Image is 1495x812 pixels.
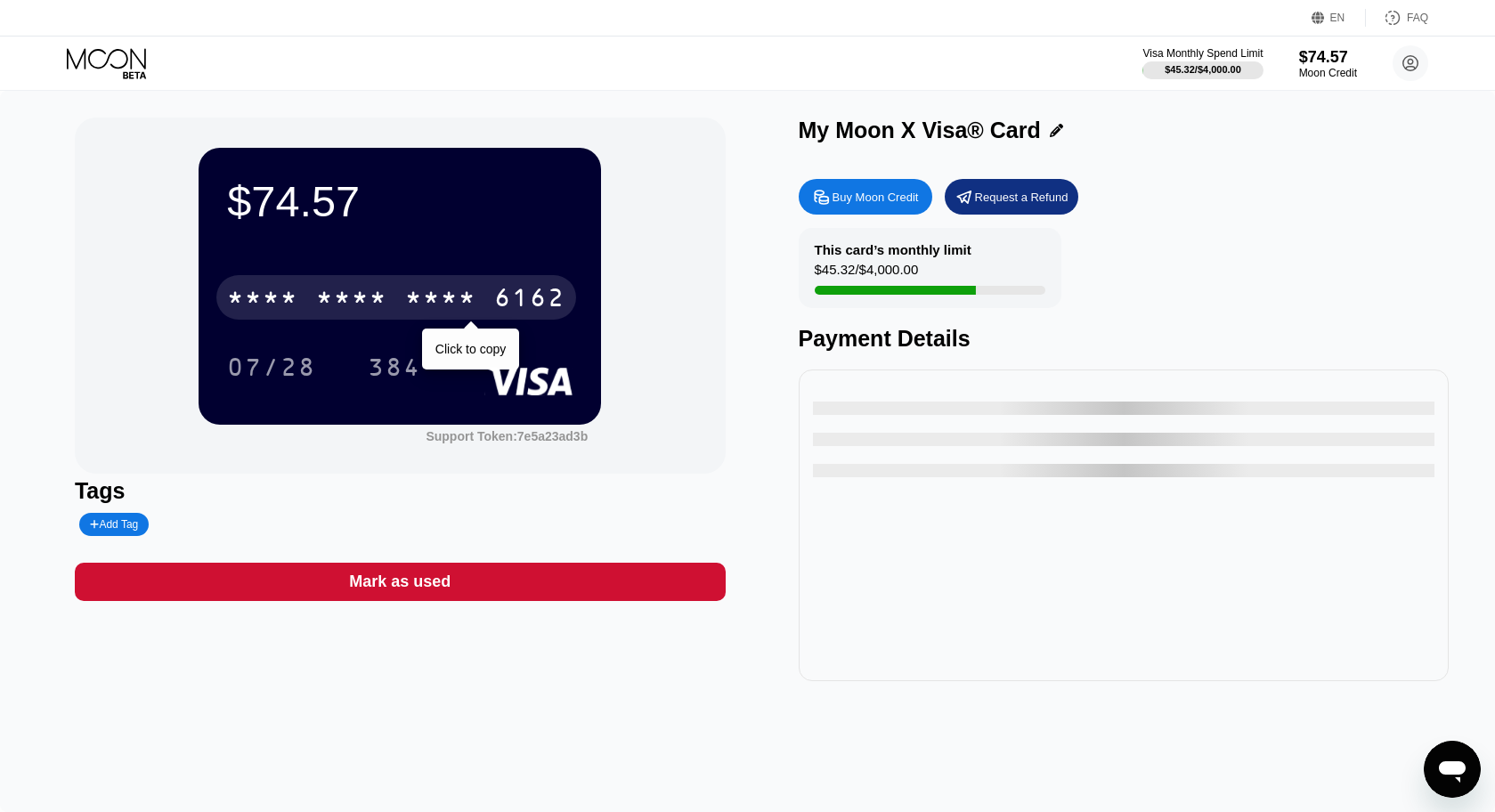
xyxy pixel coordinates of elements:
[214,345,329,389] div: 07/28
[1299,67,1357,79] div: Moon Credit
[75,478,726,504] div: Tags
[1165,64,1241,75] div: $45.32 / $4,000.00
[1142,47,1263,79] div: Visa Monthly Spend Limit$45.32/$4,000.00
[1366,9,1428,27] div: FAQ
[227,355,316,384] div: 07/28
[426,429,588,443] div: Support Token: 7e5a23ad3b
[799,118,1041,143] div: My Moon X Visa® Card
[1330,12,1345,24] div: EN
[815,242,971,257] div: This card’s monthly limit
[833,190,919,205] div: Buy Moon Credit
[1312,9,1366,27] div: EN
[349,572,451,592] div: Mark as used
[227,176,573,226] div: $74.57
[426,429,588,443] div: Support Token:7e5a23ad3b
[435,342,506,356] div: Click to copy
[79,513,149,536] div: Add Tag
[90,518,138,531] div: Add Tag
[368,355,421,384] div: 384
[975,190,1068,205] div: Request a Refund
[1424,741,1481,798] iframe: Az üzenetküldési ablak megnyitására szolgáló gomb
[1299,48,1357,79] div: $74.57Moon Credit
[799,179,932,215] div: Buy Moon Credit
[75,563,726,601] div: Mark as used
[815,262,919,286] div: $45.32 / $4,000.00
[1407,12,1428,24] div: FAQ
[354,345,435,389] div: 384
[1142,47,1263,60] div: Visa Monthly Spend Limit
[799,326,1450,352] div: Payment Details
[494,286,565,314] div: 6162
[1299,48,1357,67] div: $74.57
[945,179,1078,215] div: Request a Refund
